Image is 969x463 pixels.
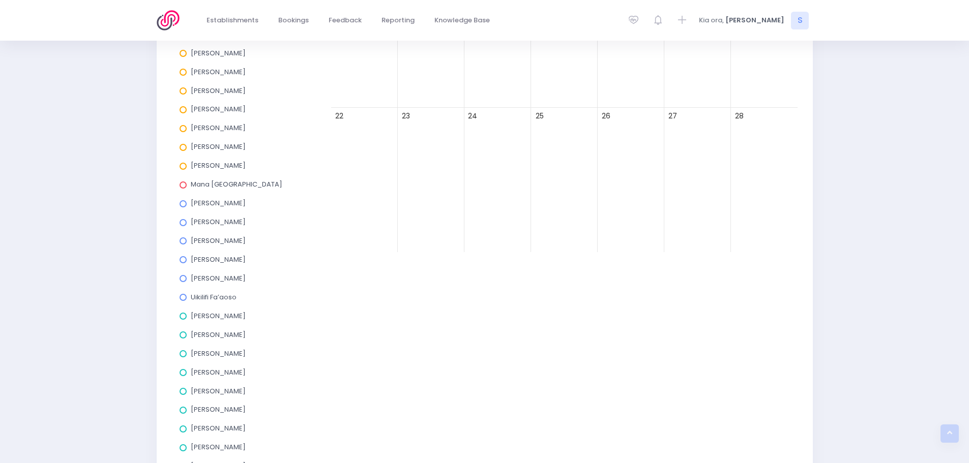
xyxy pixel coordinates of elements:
span: [PERSON_NAME] [191,255,246,264]
a: Reporting [373,11,423,30]
span: [PERSON_NAME] [191,236,246,245]
span: [PERSON_NAME] [191,48,246,58]
img: Logo [157,10,186,30]
span: 22 [333,109,346,123]
span: [PERSON_NAME] [191,123,246,133]
a: Knowledge Base [426,11,498,30]
a: Bookings [270,11,317,30]
span: [PERSON_NAME] [191,386,246,396]
span: [PERSON_NAME] [191,367,246,377]
span: Mana [GEOGRAPHIC_DATA] [191,179,282,189]
span: [PERSON_NAME] [191,161,246,170]
span: [PERSON_NAME] [191,198,246,208]
span: Uikilifi Fa’aoso [191,292,237,302]
span: [PERSON_NAME] [191,86,246,96]
span: [PERSON_NAME] [191,330,246,339]
span: [PERSON_NAME] [191,104,246,114]
span: 25 [533,109,546,123]
span: [PERSON_NAME] [191,273,246,283]
span: Bookings [278,15,309,25]
span: [PERSON_NAME] [191,349,246,358]
span: 28 [732,109,746,123]
span: Establishments [207,15,258,25]
span: S [791,12,809,29]
span: [PERSON_NAME] [191,442,246,452]
span: [PERSON_NAME] [191,423,246,433]
span: [PERSON_NAME] [191,142,246,151]
span: 26 [599,109,613,123]
span: [PERSON_NAME] [191,311,246,321]
span: [PERSON_NAME] [725,15,784,25]
span: 27 [666,109,680,123]
a: Feedback [320,11,370,30]
span: 24 [466,109,480,123]
span: Reporting [381,15,415,25]
span: Feedback [329,15,362,25]
span: [PERSON_NAME] [191,217,246,227]
span: 23 [399,109,413,123]
span: [PERSON_NAME] [191,405,246,414]
span: Kia ora, [699,15,724,25]
a: Establishments [198,11,267,30]
span: Knowledge Base [434,15,490,25]
span: [PERSON_NAME] [191,67,246,77]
